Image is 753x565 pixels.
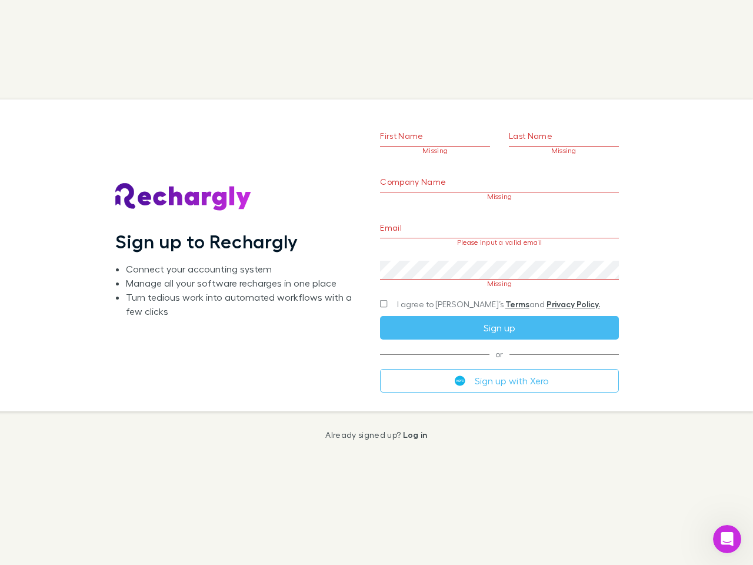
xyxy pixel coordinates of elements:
[115,183,252,211] img: Rechargly's Logo
[126,290,361,318] li: Turn tedious work into automated workflows with a few clicks
[380,147,490,155] p: Missing
[403,430,428,440] a: Log in
[380,238,618,247] p: Please input a valid email
[397,298,600,310] span: I agree to [PERSON_NAME]’s and
[126,276,361,290] li: Manage all your software recharges in one place
[505,299,529,309] a: Terms
[380,280,618,288] p: Missing
[547,299,600,309] a: Privacy Policy.
[325,430,427,440] p: Already signed up?
[509,147,619,155] p: Missing
[455,375,465,386] img: Xero's logo
[126,262,361,276] li: Connect your accounting system
[713,525,741,553] iframe: Intercom live chat
[380,369,618,393] button: Sign up with Xero
[380,192,618,201] p: Missing
[115,230,298,252] h1: Sign up to Rechargly
[380,316,618,340] button: Sign up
